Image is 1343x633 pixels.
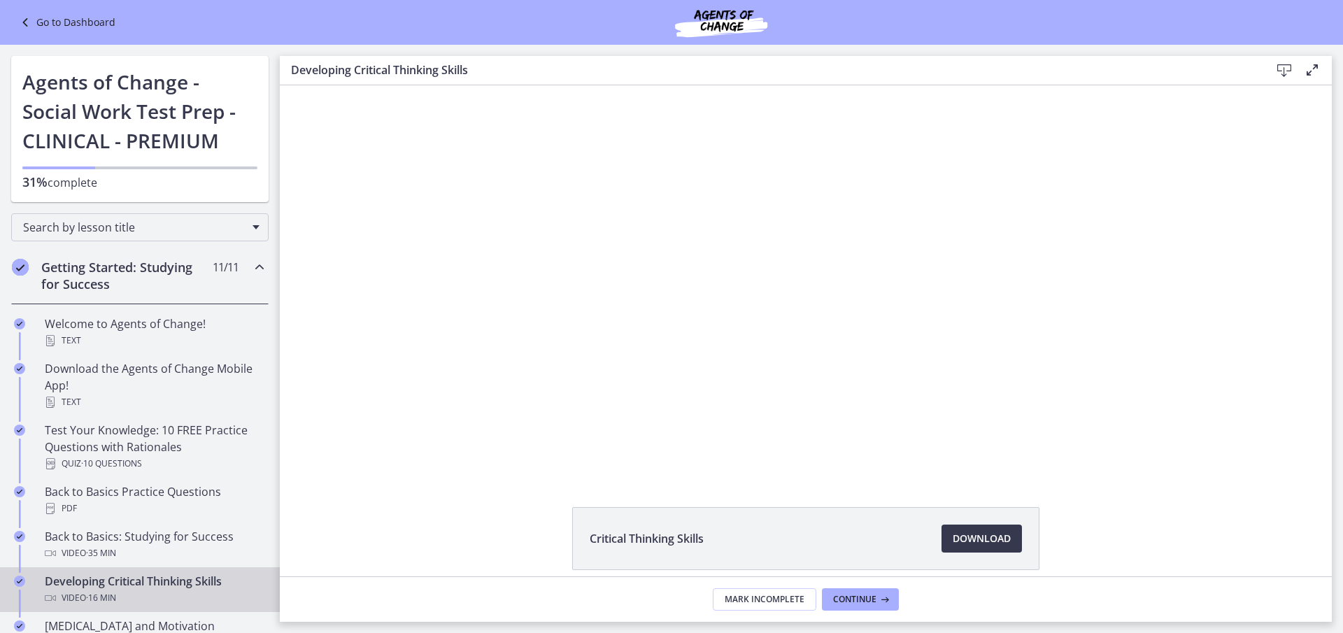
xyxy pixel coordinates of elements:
i: Completed [14,318,25,329]
span: 31% [22,173,48,190]
div: Developing Critical Thinking Skills [45,573,263,606]
i: Completed [14,486,25,497]
div: Back to Basics Practice Questions [45,483,263,517]
div: Download the Agents of Change Mobile App! [45,360,263,411]
iframe: Video Lesson [280,85,1332,475]
span: · 10 Questions [81,455,142,472]
div: Video [45,545,263,562]
div: Search by lesson title [11,213,269,241]
span: Search by lesson title [23,220,246,235]
span: · 35 min [86,545,116,562]
span: Download [953,530,1011,547]
div: PDF [45,500,263,517]
h1: Agents of Change - Social Work Test Prep - CLINICAL - PREMIUM [22,67,257,155]
div: Back to Basics: Studying for Success [45,528,263,562]
span: Mark Incomplete [725,594,804,605]
span: 11 / 11 [213,259,239,276]
span: Critical Thinking Skills [590,530,704,547]
span: Continue [833,594,876,605]
div: Video [45,590,263,606]
div: Text [45,332,263,349]
i: Completed [14,363,25,374]
i: Completed [14,531,25,542]
i: Completed [12,259,29,276]
span: · 16 min [86,590,116,606]
i: Completed [14,576,25,587]
button: Continue [822,588,899,611]
a: Go to Dashboard [17,14,115,31]
img: Agents of Change [637,6,805,39]
i: Completed [14,425,25,436]
i: Completed [14,620,25,632]
div: Quiz [45,455,263,472]
div: Test Your Knowledge: 10 FREE Practice Questions with Rationales [45,422,263,472]
div: Text [45,394,263,411]
p: complete [22,173,257,191]
h3: Developing Critical Thinking Skills [291,62,1248,78]
button: Mark Incomplete [713,588,816,611]
h2: Getting Started: Studying for Success [41,259,212,292]
a: Download [941,525,1022,553]
div: Welcome to Agents of Change! [45,315,263,349]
